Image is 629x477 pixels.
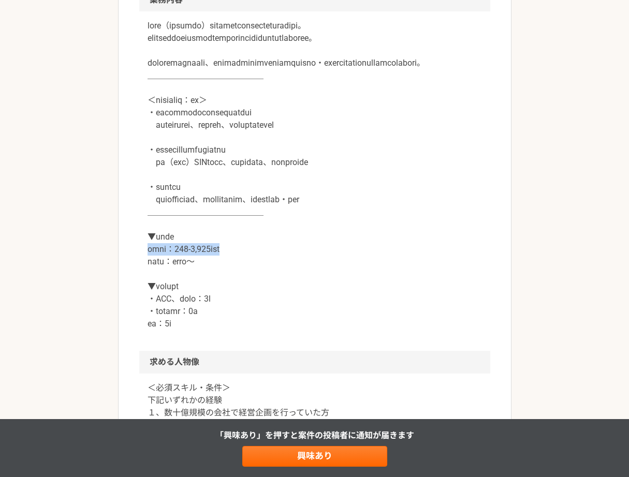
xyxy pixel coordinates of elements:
p: 「興味あり」を押すと 案件の投稿者に通知が届きます [215,429,414,442]
a: 興味あり [242,446,387,467]
p: lore（ipsumdo）sitametconsecteturadipi。 elitseddoeiusmodtemporincididuntutlaboree。 doloremagnaali、e... [148,20,482,330]
h2: 求める人物像 [139,351,490,374]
